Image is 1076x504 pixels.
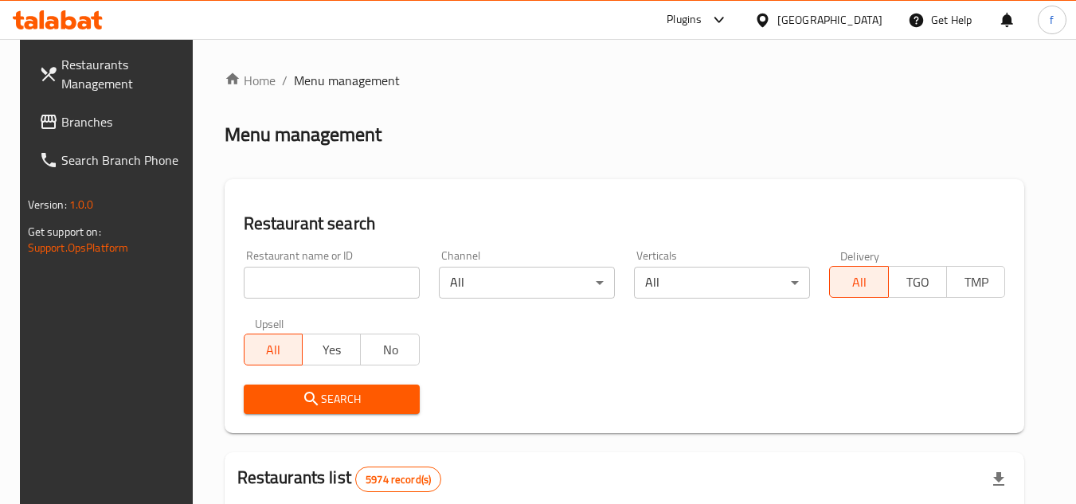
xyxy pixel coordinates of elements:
span: All [251,338,296,361]
span: Search [256,389,407,409]
h2: Menu management [225,122,381,147]
span: Search Branch Phone [61,150,187,170]
label: Upsell [255,318,284,329]
nav: breadcrumb [225,71,1025,90]
button: TGO [888,266,947,298]
span: Branches [61,112,187,131]
div: Total records count [355,467,441,492]
button: Search [244,385,420,414]
a: Restaurants Management [26,45,200,103]
span: TMP [953,271,999,294]
button: All [829,266,888,298]
span: All [836,271,882,294]
input: Search for restaurant name or ID.. [244,267,420,299]
span: TGO [895,271,941,294]
button: Yes [302,334,361,365]
a: Support.OpsPlatform [28,237,129,258]
li: / [282,71,288,90]
div: All [634,267,810,299]
span: Get support on: [28,221,101,242]
span: 5974 record(s) [356,472,440,487]
div: Plugins [667,10,702,29]
a: Home [225,71,276,90]
span: 1.0.0 [69,194,94,215]
span: No [367,338,413,361]
div: Export file [980,460,1018,498]
span: Version: [28,194,67,215]
h2: Restaurants list [237,466,442,492]
a: Search Branch Phone [26,141,200,179]
span: Menu management [294,71,400,90]
span: Yes [309,338,354,361]
div: [GEOGRAPHIC_DATA] [777,11,882,29]
h2: Restaurant search [244,212,1006,236]
button: All [244,334,303,365]
label: Delivery [840,250,880,261]
div: All [439,267,615,299]
span: f [1050,11,1054,29]
button: No [360,334,419,365]
span: Restaurants Management [61,55,187,93]
button: TMP [946,266,1005,298]
a: Branches [26,103,200,141]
